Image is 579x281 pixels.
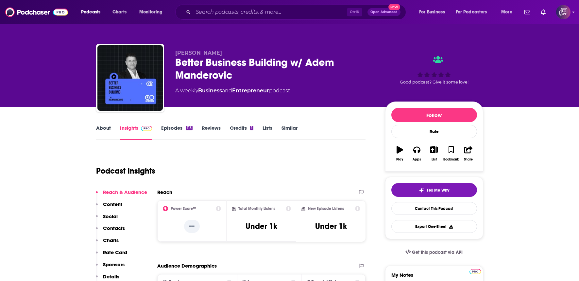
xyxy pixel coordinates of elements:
[250,126,253,130] div: 1
[425,142,442,165] button: List
[175,87,290,95] div: A weekly podcast
[96,237,119,249] button: Charts
[193,7,347,17] input: Search podcasts, credits, & more...
[427,188,449,193] span: Tell Me Why
[556,5,570,19] img: User Profile
[103,261,125,268] p: Sponsors
[96,225,125,237] button: Contacts
[370,10,398,14] span: Open Advanced
[120,125,152,140] a: InsightsPodchaser Pro
[391,202,477,215] a: Contact This Podcast
[412,250,463,255] span: Get this podcast via API
[556,5,570,19] span: Logged in as corioliscompany
[419,8,445,17] span: For Business
[464,158,473,161] div: Share
[103,237,119,243] p: Charts
[432,158,437,161] div: List
[181,5,412,20] div: Search podcasts, credits, & more...
[400,80,468,84] span: Good podcast? Give it some love!
[315,221,347,231] h3: Under 1k
[103,249,127,255] p: Rate Card
[96,166,155,176] h1: Podcast Insights
[230,125,253,140] a: Credits1
[103,273,119,280] p: Details
[522,7,533,18] a: Show notifications dropdown
[263,125,272,140] a: Lists
[556,5,570,19] button: Show profile menu
[184,220,200,233] p: --
[400,244,468,260] a: Get this podcast via API
[415,7,453,17] button: open menu
[77,7,109,17] button: open menu
[96,261,125,273] button: Sponsors
[96,213,118,225] button: Social
[232,87,269,94] a: Entrepreneur
[175,50,222,56] span: [PERSON_NAME]
[139,8,162,17] span: Monitoring
[238,206,275,211] h2: Total Monthly Listens
[222,87,232,94] span: and
[469,269,481,274] img: Podchaser Pro
[419,188,424,193] img: tell me why sparkle
[157,189,172,195] h2: Reach
[161,125,192,140] a: Episodes113
[103,225,125,231] p: Contacts
[96,125,111,140] a: About
[5,6,68,18] img: Podchaser - Follow, Share and Rate Podcasts
[198,87,222,94] a: Business
[391,183,477,197] button: tell me why sparkleTell Me Why
[451,7,497,17] button: open menu
[96,201,122,213] button: Content
[460,142,477,165] button: Share
[112,8,127,17] span: Charts
[97,45,163,111] img: Better Business Building w/ Adem Manderovic
[413,158,421,161] div: Apps
[96,189,147,201] button: Reach & Audience
[443,158,459,161] div: Bookmark
[391,108,477,122] button: Follow
[538,7,548,18] a: Show notifications dropdown
[385,50,483,90] div: Good podcast? Give it some love!
[443,142,460,165] button: Bookmark
[308,206,344,211] h2: New Episode Listens
[202,125,221,140] a: Reviews
[408,142,425,165] button: Apps
[246,221,277,231] h3: Under 1k
[367,8,400,16] button: Open AdvancedNew
[396,158,403,161] div: Play
[81,8,100,17] span: Podcasts
[103,189,147,195] p: Reach & Audience
[501,8,512,17] span: More
[135,7,171,17] button: open menu
[103,201,122,207] p: Content
[347,8,362,16] span: Ctrl K
[171,206,196,211] h2: Power Score™
[186,126,192,130] div: 113
[96,249,127,261] button: Rate Card
[391,142,408,165] button: Play
[391,220,477,233] button: Export One-Sheet
[108,7,130,17] a: Charts
[103,213,118,219] p: Social
[456,8,487,17] span: For Podcasters
[388,4,400,10] span: New
[157,263,217,269] h2: Audience Demographics
[469,268,481,274] a: Pro website
[497,7,520,17] button: open menu
[141,126,152,131] img: Podchaser Pro
[391,125,477,138] div: Rate
[281,125,298,140] a: Similar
